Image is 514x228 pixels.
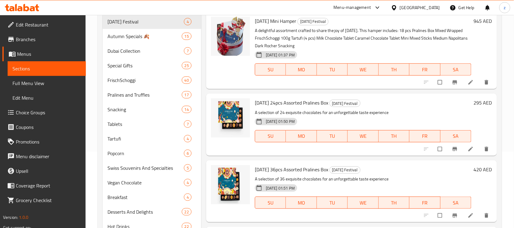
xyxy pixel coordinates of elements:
span: WE [350,132,376,141]
a: Edit Menu [8,91,86,105]
span: 7 [184,121,191,127]
div: Swiss Souvenirs And Specialties5 [103,161,201,175]
span: Tartufi [107,135,184,142]
button: TH [379,197,410,209]
a: Grocery Checklist [2,193,86,208]
span: 25 [182,63,191,69]
span: TU [319,198,345,207]
span: Select to update [434,210,447,221]
img: Diwali 36pcs Assorted Pralines Box [211,165,250,204]
span: WE [350,65,376,74]
div: [GEOGRAPHIC_DATA] [400,4,440,11]
img: Diwali 24pcs Assorted Pralines Box [211,98,250,137]
p: A selection of 36 exquisite chocolates for an unforgettable taste experience [255,175,471,183]
button: MO [286,197,317,209]
div: Desserts And Delights22 [103,205,201,219]
a: Promotions [2,134,86,149]
button: WE [348,63,378,76]
span: 14 [182,107,191,112]
span: SA [443,198,469,207]
span: [DATE] 01:51 PM [263,185,297,191]
button: TU [317,197,348,209]
span: Full Menu View [12,80,81,87]
button: TH [379,63,410,76]
button: Branch-specific-item [448,209,463,222]
span: [DATE] 36pcs Assorted Pralines Box [255,165,328,174]
span: FR [412,65,438,74]
a: Choice Groups [2,105,86,120]
span: Pralines and Truffles [107,91,181,98]
button: SU [255,130,286,142]
div: items [184,120,192,128]
div: Tartufi4 [103,131,201,146]
div: Dubai Collection [107,47,184,55]
button: FR [410,130,440,142]
div: [DATE] Festival4 [103,14,201,29]
span: 4 [184,180,191,186]
span: Menus [17,50,81,58]
span: Special Gifts [107,62,181,69]
span: SU [258,132,283,141]
span: MO [288,198,314,207]
span: 4 [184,136,191,142]
div: items [184,18,192,25]
a: Coverage Report [2,178,86,193]
div: Dubai Collection7 [103,44,201,58]
span: Version: [3,213,18,221]
span: [DATE] Festival [107,18,184,25]
span: FR [412,198,438,207]
span: Upsell [16,167,81,175]
span: Coverage Report [16,182,81,189]
div: Vegan Chocolate4 [103,175,201,190]
div: items [182,77,192,84]
h6: 945 AED [474,17,492,25]
div: Tablets [107,120,184,128]
div: Diwali Festival [329,100,361,107]
span: SA [443,132,469,141]
button: SA [441,130,471,142]
span: Select to update [434,143,447,155]
span: Coupons [16,123,81,131]
button: WE [348,197,378,209]
span: 7 [184,48,191,54]
span: [DATE] 01:37 PM [263,52,297,58]
div: Diwali Festival [297,18,329,25]
span: 5 [184,165,191,171]
span: [DATE] 01:50 PM [263,119,297,124]
div: items [182,62,192,69]
div: Snacking14 [103,102,201,117]
div: items [182,91,192,98]
span: Select to update [434,77,447,88]
button: MO [286,63,317,76]
span: Desserts And Delights [107,208,181,216]
button: TU [317,63,348,76]
span: Snacking [107,106,181,113]
span: Autumn Specials 🍂 [107,33,181,40]
a: Menus [2,47,86,61]
span: [DATE] Festival [330,166,360,173]
span: [DATE] Festival [330,100,360,107]
span: 40 [182,77,191,83]
a: Sections [8,61,86,76]
span: SU [258,65,283,74]
div: items [184,164,192,172]
p: A selection of 24 exquisite chocolates for an unforgettable taste experience [255,109,471,116]
h6: 420 AED [474,165,492,174]
span: 4 [184,194,191,200]
div: Pralines and Truffles17 [103,87,201,102]
a: Branches [2,32,86,47]
div: Menu-management [334,4,371,11]
span: SA [443,65,469,74]
span: [DATE] Mini Hamper [255,16,296,26]
span: SU [258,198,283,207]
span: [DATE] Festival [298,18,328,25]
span: TH [381,198,407,207]
a: Menu disclaimer [2,149,86,164]
span: TH [381,65,407,74]
img: Diwali Mini Hamper [211,17,250,56]
span: Sections [12,65,81,72]
span: [DATE] 24pcs Assorted Pralines Box [255,98,328,107]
